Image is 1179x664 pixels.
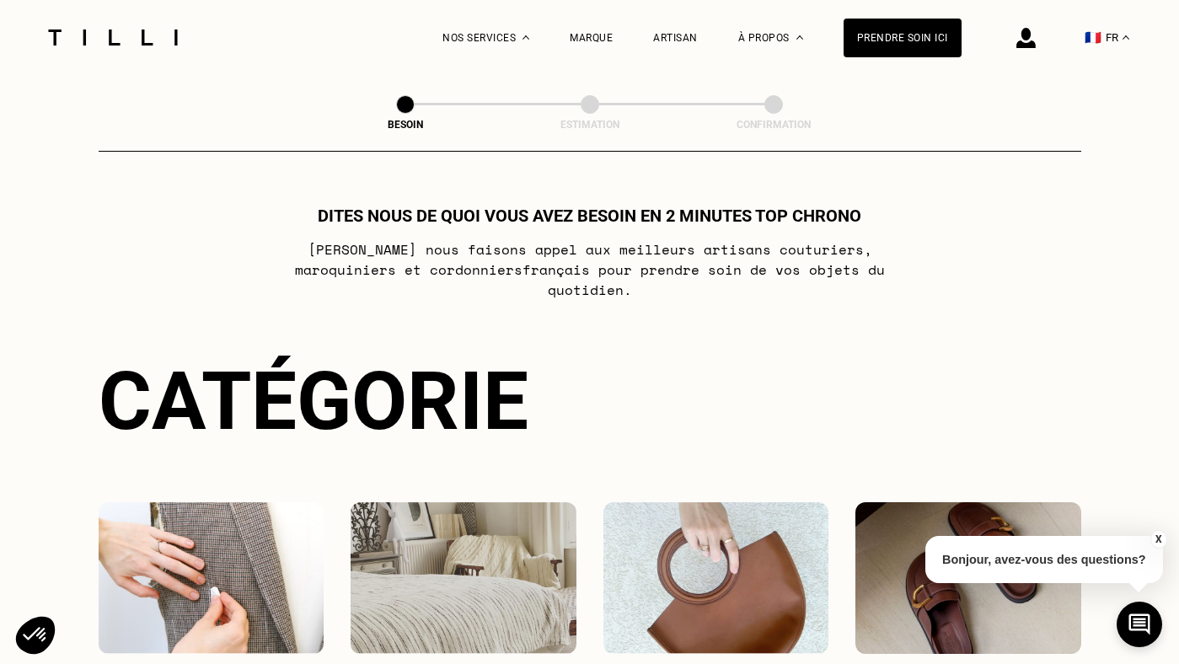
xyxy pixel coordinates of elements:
img: Accessoires [603,502,829,654]
a: Prendre soin ici [844,19,962,57]
img: Chaussures [855,502,1081,654]
p: [PERSON_NAME] nous faisons appel aux meilleurs artisans couturiers , maroquiniers et cordonniers ... [255,239,924,300]
a: Artisan [653,32,698,44]
img: Logo du service de couturière Tilli [42,29,184,46]
img: Vêtements [99,502,324,654]
button: X [1150,530,1166,549]
div: Estimation [506,119,674,131]
img: icône connexion [1016,28,1036,48]
h1: Dites nous de quoi vous avez besoin en 2 minutes top chrono [318,206,861,226]
img: menu déroulant [1123,35,1129,40]
div: Catégorie [99,354,1081,448]
img: Menu déroulant à propos [796,35,803,40]
a: Marque [570,32,613,44]
img: Intérieur [351,502,576,654]
p: Bonjour, avez-vous des questions? [925,536,1163,583]
img: Menu déroulant [523,35,529,40]
div: Besoin [321,119,490,131]
span: 🇫🇷 [1085,29,1101,46]
div: Confirmation [689,119,858,131]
